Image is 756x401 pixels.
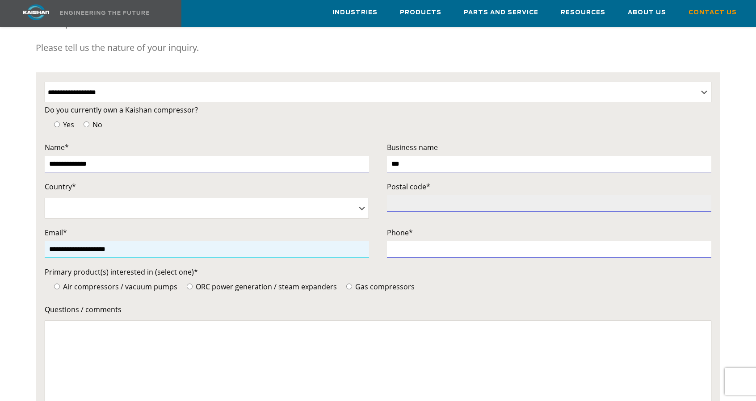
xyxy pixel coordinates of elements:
[45,226,369,239] label: Email*
[400,8,441,18] span: Products
[45,266,712,278] label: Primary product(s) interested in (select one)*
[45,104,712,116] label: Do you currently own a Kaishan compressor?
[194,282,337,292] span: ORC power generation / steam expanders
[91,120,102,129] span: No
[464,8,538,18] span: Parts and Service
[689,8,737,18] span: Contact Us
[353,282,415,292] span: Gas compressors
[561,8,605,18] span: Resources
[561,0,605,25] a: Resources
[628,8,666,18] span: About Us
[400,0,441,25] a: Products
[346,284,352,289] input: Gas compressors
[45,180,369,193] label: Country*
[61,120,74,129] span: Yes
[464,0,538,25] a: Parts and Service
[54,121,60,127] input: Yes
[332,8,378,18] span: Industries
[45,141,369,154] label: Name*
[628,0,666,25] a: About Us
[60,11,149,15] img: Engineering the future
[689,0,737,25] a: Contact Us
[54,284,60,289] input: Air compressors / vacuum pumps
[387,141,711,154] label: Business name
[45,303,712,316] label: Questions / comments
[61,282,177,292] span: Air compressors / vacuum pumps
[187,284,193,289] input: ORC power generation / steam expanders
[387,226,711,239] label: Phone*
[387,180,711,193] label: Postal code*
[36,39,721,57] p: Please tell us the nature of your inquiry.
[3,4,70,20] img: kaishan logo
[84,121,89,127] input: No
[332,0,378,25] a: Industries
